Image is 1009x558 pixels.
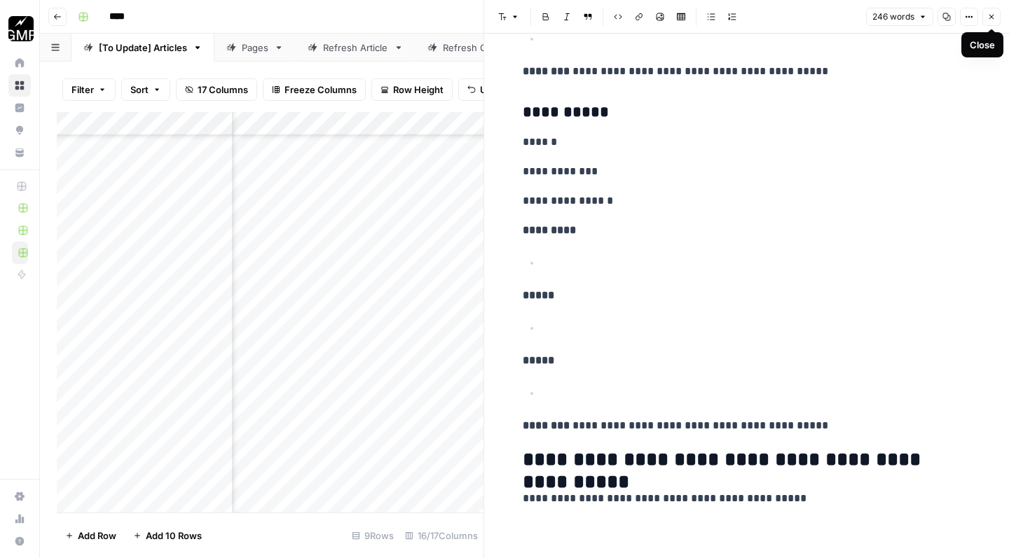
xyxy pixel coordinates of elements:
div: [To Update] Articles [99,41,187,55]
button: Row Height [371,78,453,101]
a: Pages [214,34,296,62]
button: Filter [62,78,116,101]
a: Browse [8,74,31,97]
div: 16/17 Columns [399,524,483,547]
span: Filter [71,83,94,97]
div: Close [970,38,995,52]
button: 17 Columns [176,78,257,101]
span: Row Height [393,83,444,97]
div: Refresh Outline [443,41,511,55]
span: Add Row [78,529,116,543]
button: Add 10 Rows [125,524,210,547]
button: Freeze Columns [263,78,366,101]
a: Settings [8,485,31,508]
a: Your Data [8,141,31,164]
a: Usage [8,508,31,530]
a: Opportunities [8,119,31,141]
a: Refresh Article [296,34,416,62]
img: Growth Marketing Pro Logo [8,16,34,41]
div: Refresh Article [323,41,388,55]
span: 246 words [872,11,914,23]
a: Insights [8,97,31,119]
a: Refresh Outline [416,34,538,62]
button: Help + Support [8,530,31,552]
span: 17 Columns [198,83,248,97]
a: [To Update] Articles [71,34,214,62]
button: Undo [458,78,513,101]
span: Freeze Columns [284,83,357,97]
button: Sort [121,78,170,101]
span: Add 10 Rows [146,529,202,543]
button: Workspace: Growth Marketing Pro [8,11,31,46]
span: Sort [130,83,149,97]
button: Add Row [57,524,125,547]
a: Home [8,52,31,74]
button: 246 words [866,8,933,26]
div: Pages [242,41,268,55]
div: 9 Rows [346,524,399,547]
